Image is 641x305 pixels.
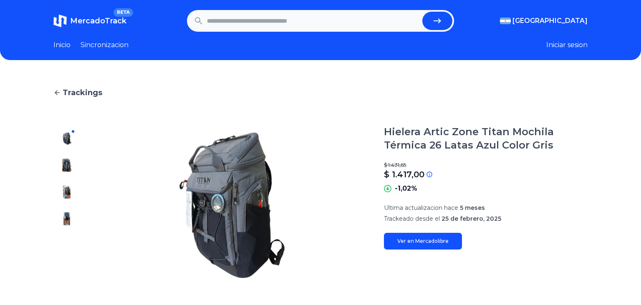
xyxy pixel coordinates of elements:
[384,215,440,222] span: Trackeado desde el
[395,184,417,194] p: -1,02%
[60,185,73,199] img: Hielera Artic Zone Titan Mochila Térmica 26 Latas Azul Color Gris
[60,265,73,279] img: Hielera Artic Zone Titan Mochila Térmica 26 Latas Azul Color Gris
[512,16,588,26] span: [GEOGRAPHIC_DATA]
[546,40,588,50] button: Iniciar sesion
[53,87,588,98] a: Trackings
[60,132,73,145] img: Hielera Artic Zone Titan Mochila Térmica 26 Latas Azul Color Gris
[53,14,67,28] img: MercadoTrack
[114,8,133,17] span: BETA
[500,16,588,26] button: [GEOGRAPHIC_DATA]
[63,87,102,98] span: Trackings
[53,14,126,28] a: MercadoTrackBETA
[384,125,588,152] h1: Hielera Artic Zone Titan Mochila Térmica 26 Latas Azul Color Gris
[500,18,511,24] img: Argentina
[60,212,73,225] img: Hielera Artic Zone Titan Mochila Térmica 26 Latas Azul Color Gris
[70,16,126,25] span: MercadoTrack
[60,239,73,252] img: Hielera Artic Zone Titan Mochila Térmica 26 Latas Azul Color Gris
[384,204,458,212] span: Ultima actualizacion hace
[442,215,501,222] span: 25 de febrero, 2025
[53,40,71,50] a: Inicio
[97,125,367,285] img: Hielera Artic Zone Titan Mochila Térmica 26 Latas Azul Color Gris
[384,233,462,250] a: Ver en Mercadolibre
[384,162,588,169] p: $ 1.431,65
[81,40,129,50] a: Sincronizacion
[60,159,73,172] img: Hielera Artic Zone Titan Mochila Térmica 26 Latas Azul Color Gris
[460,204,485,212] span: 5 meses
[384,169,424,180] p: $ 1.417,00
